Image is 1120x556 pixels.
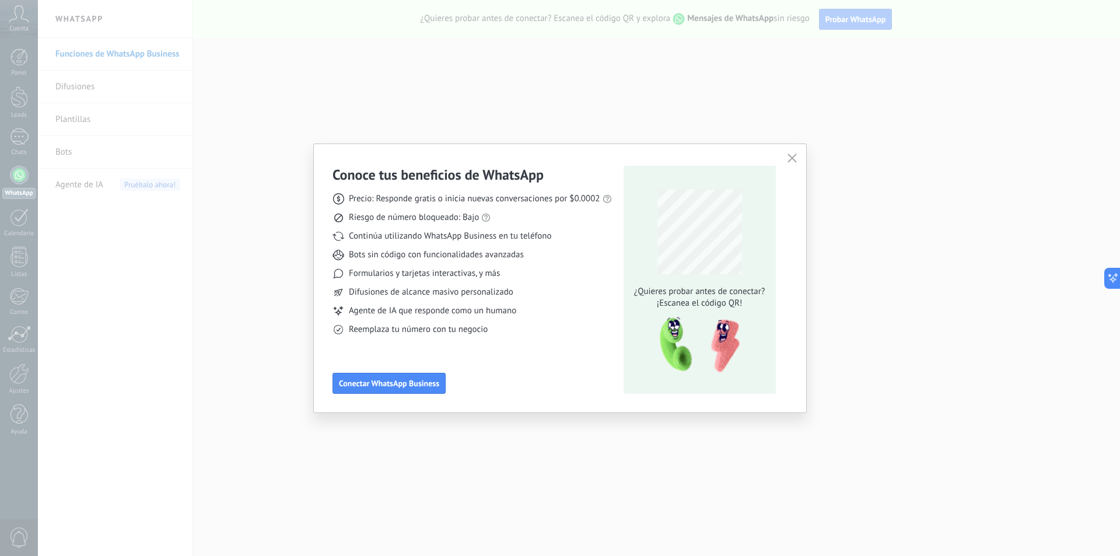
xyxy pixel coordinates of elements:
span: Formularios y tarjetas interactivas, y más [349,268,500,279]
span: Bots sin código con funcionalidades avanzadas [349,249,524,261]
span: Reemplaza tu número con tu negocio [349,324,488,335]
span: Precio: Responde gratis o inicia nuevas conversaciones por $0.0002 [349,193,600,205]
img: qr-pic-1x.png [650,314,742,376]
span: Agente de IA que responde como un humano [349,305,516,317]
span: Riesgo de número bloqueado: Bajo [349,212,479,223]
button: Conectar WhatsApp Business [332,373,446,394]
span: ¿Quieres probar antes de conectar? [631,286,768,298]
span: Continúa utilizando WhatsApp Business en tu teléfono [349,230,551,242]
span: Difusiones de alcance masivo personalizado [349,286,513,298]
span: Conectar WhatsApp Business [339,379,439,387]
h3: Conoce tus beneficios de WhatsApp [332,166,544,184]
span: ¡Escanea el código QR! [631,298,768,309]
